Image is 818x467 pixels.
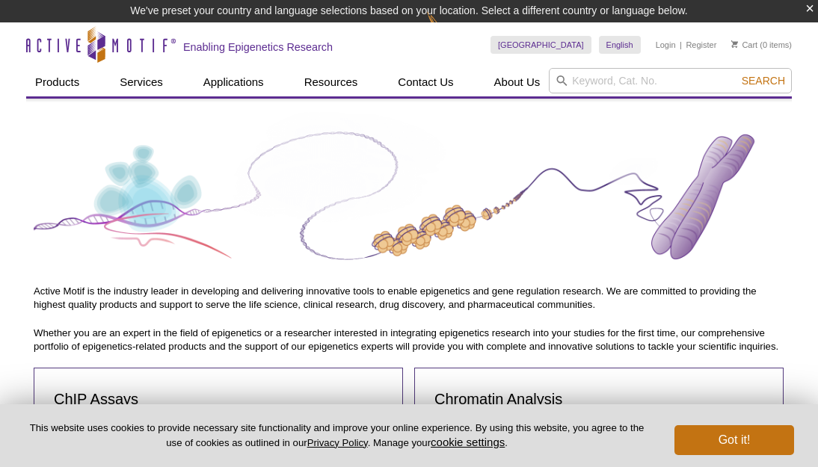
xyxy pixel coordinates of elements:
[742,75,785,87] span: Search
[307,437,368,448] a: Privacy Policy
[731,36,792,54] li: (0 items)
[434,391,562,407] span: Chromatin Analysis
[194,68,273,96] a: Applications
[34,112,784,281] img: Product Guide
[111,68,172,96] a: Services
[686,40,716,50] a: Register
[430,383,567,415] a: Chromatin Analysis
[49,383,143,415] a: ChIP Assays
[389,68,462,96] a: Contact Us
[431,436,505,448] button: cookie settings
[54,391,138,407] span: ChIP Assays
[34,327,784,353] p: Whether you are an expert in the field of epigenetics or a researcher interested in integrating e...
[731,40,738,48] img: Your Cart
[731,40,757,50] a: Cart
[24,421,650,450] p: This website uses cookies to provide necessary site functionality and improve your online experie...
[674,425,794,455] button: Got it!
[549,68,792,93] input: Keyword, Cat. No.
[680,36,682,54] li: |
[491,36,591,54] a: [GEOGRAPHIC_DATA]
[737,74,790,87] button: Search
[183,40,333,54] h2: Enabling Epigenetics Research
[34,285,784,312] p: Active Motif is the industry leader in developing and delivering innovative tools to enable epige...
[599,36,641,54] a: English
[26,68,88,96] a: Products
[295,68,367,96] a: Resources
[485,68,550,96] a: About Us
[656,40,676,50] a: Login
[427,11,467,46] img: Change Here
